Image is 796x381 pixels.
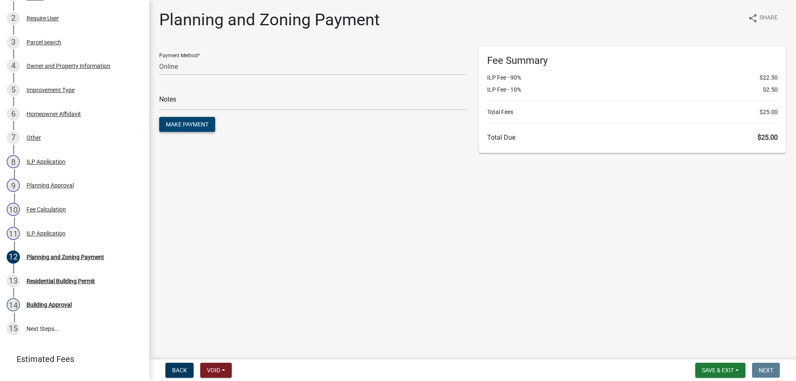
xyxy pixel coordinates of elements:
div: 13 [7,274,20,288]
div: ILP Application [27,231,66,236]
div: 9 [7,179,20,192]
span: $22.50 [760,73,778,82]
h6: Fee Summary [487,55,778,67]
button: Make Payment [159,117,215,132]
span: $25.00 [757,133,778,141]
span: Back [172,367,187,374]
div: Parcel search [27,39,61,45]
span: Share [760,13,778,23]
div: 3 [7,36,20,49]
a: Estimated Fees [7,351,136,367]
i: share [748,13,758,23]
li: ILP Fee - 10% [487,85,778,94]
h1: Planning and Zoning Payment [159,10,380,30]
li: Total Fees [487,108,778,116]
div: 12 [7,250,20,264]
div: Building Approval [27,302,72,308]
div: 15 [7,322,20,335]
div: Planning Approval [27,182,74,188]
div: 7 [7,131,20,144]
button: shareShare [741,10,784,26]
div: Residential Building Permit [27,278,95,284]
button: Back [165,363,194,378]
button: Save & Exit [695,363,745,378]
h6: Total Due [487,133,778,141]
div: 11 [7,227,20,240]
span: $2.50 [763,85,778,94]
div: Improvement Type [27,87,75,93]
span: Save & Exit [702,367,734,374]
div: Fee Calculation [27,206,66,212]
div: ILP Application [27,159,66,165]
div: Require User [27,15,59,21]
div: 14 [7,298,20,311]
div: 2 [7,12,20,25]
div: 6 [7,107,20,121]
span: $25.00 [760,108,778,116]
div: Owner and Property Information [27,63,110,69]
div: 8 [7,155,20,168]
span: Void [207,367,220,374]
div: 10 [7,203,20,216]
button: Void [200,363,232,378]
div: Homeowner Affidavit [27,111,81,117]
div: Other [27,135,41,141]
span: Next [759,367,773,374]
div: Planning and Zoning Payment [27,254,104,260]
div: 4 [7,59,20,73]
li: ILP Fee - 90% [487,73,778,82]
button: Next [752,363,780,378]
div: 5 [7,83,20,97]
span: Make Payment [166,121,209,128]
